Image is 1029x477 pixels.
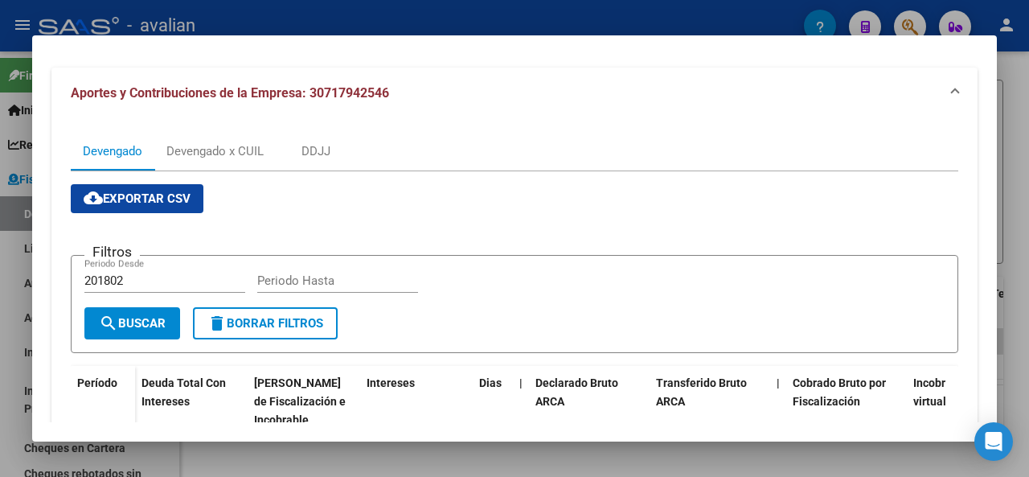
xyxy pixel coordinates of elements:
span: Buscar [99,316,166,331]
button: Exportar CSV [71,184,203,213]
datatable-header-cell: Incobrable / Acta virtual [907,366,1027,437]
datatable-header-cell: Cobrado Bruto por Fiscalización [786,366,907,437]
span: Intereses [367,376,415,389]
datatable-header-cell: Dias [473,366,513,437]
div: Devengado [83,142,142,160]
div: DDJJ [301,142,330,160]
datatable-header-cell: Período [71,366,135,434]
datatable-header-cell: Deuda Bruta Neto de Fiscalización e Incobrable [248,366,360,437]
mat-expansion-panel-header: Aportes y Contribuciones de la Empresa: 30717942546 [51,68,978,119]
span: Exportar CSV [84,191,191,206]
datatable-header-cell: Deuda Total Con Intereses [135,366,248,437]
datatable-header-cell: Transferido Bruto ARCA [650,366,770,437]
mat-icon: delete [207,314,227,333]
datatable-header-cell: Intereses [360,366,473,437]
h3: Filtros [84,243,140,261]
datatable-header-cell: | [513,366,529,437]
span: Dias [479,376,502,389]
div: Open Intercom Messenger [974,422,1013,461]
span: [PERSON_NAME] de Fiscalización e Incobrable [254,376,346,426]
span: | [777,376,780,389]
button: Buscar [84,307,180,339]
span: Deuda Total Con Intereses [141,376,226,408]
datatable-header-cell: | [770,366,786,437]
span: Cobrado Bruto por Fiscalización [793,376,886,408]
span: Período [77,376,117,389]
datatable-header-cell: Declarado Bruto ARCA [529,366,650,437]
span: Declarado Bruto ARCA [535,376,618,408]
mat-icon: search [99,314,118,333]
span: | [519,376,523,389]
span: Borrar Filtros [207,316,323,331]
span: Transferido Bruto ARCA [656,376,747,408]
span: Incobrable / Acta virtual [913,376,1000,408]
span: Aportes y Contribuciones de la Empresa: 30717942546 [71,85,389,101]
button: Borrar Filtros [193,307,338,339]
div: Devengado x CUIL [166,142,264,160]
mat-icon: cloud_download [84,188,103,208]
